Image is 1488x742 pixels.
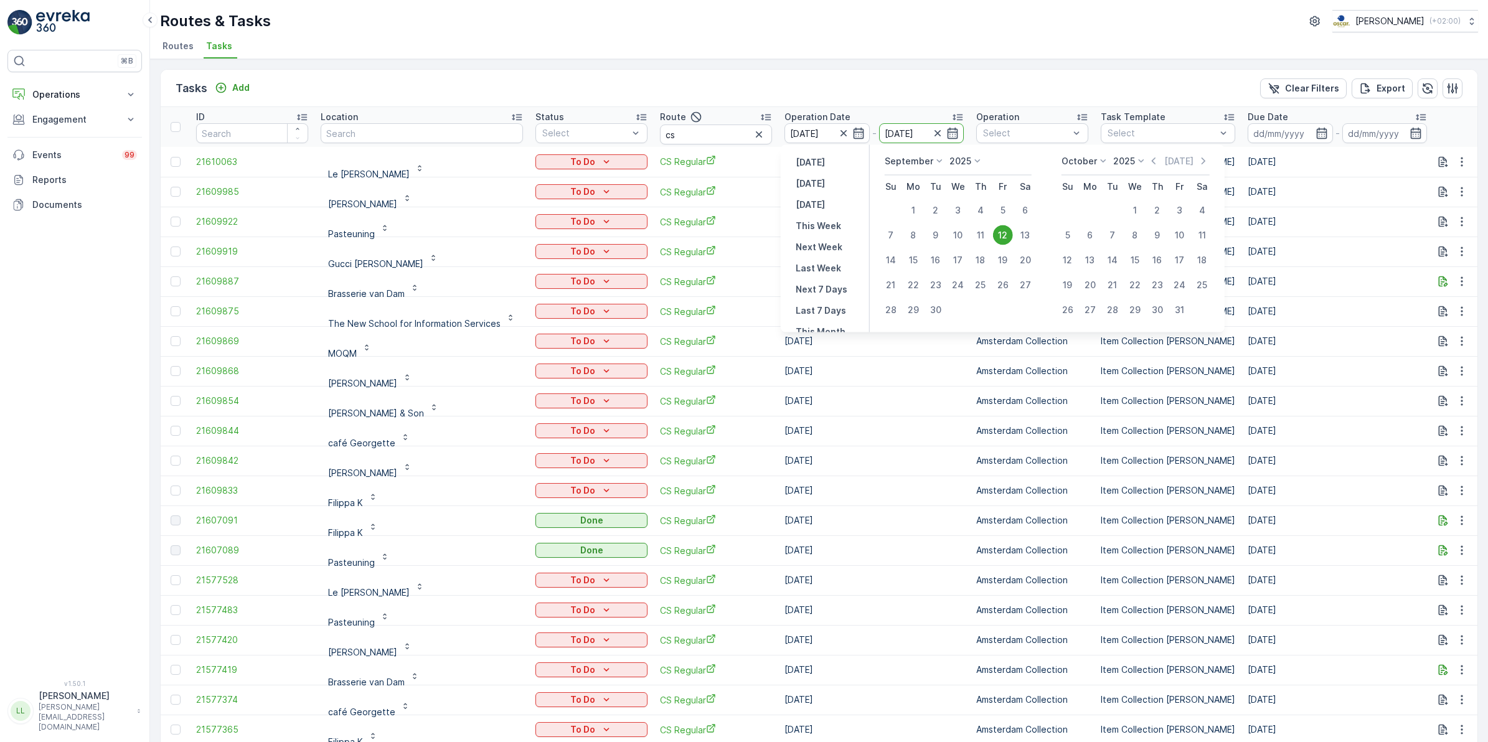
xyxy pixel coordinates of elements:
div: 12 [1058,250,1078,270]
button: Next 7 Days [791,282,852,297]
p: The New School for Information Services [328,317,501,330]
td: [DATE] [778,446,970,476]
div: 23 [1147,275,1167,295]
button: Export [1352,78,1413,98]
div: Toggle Row Selected [171,635,181,645]
a: 21577483 [196,604,308,616]
td: [DATE] [1241,565,1433,595]
td: [DATE] [1241,595,1433,625]
button: Tomorrow [791,197,830,212]
div: 19 [993,250,1013,270]
span: CS Regular [660,365,772,378]
p: To Do [570,215,595,228]
button: To Do [535,274,647,289]
div: Toggle Row Selected [171,575,181,585]
div: 5 [993,200,1013,220]
div: 12 [993,225,1013,245]
div: Toggle Row Selected [171,276,181,286]
div: 20 [1080,275,1100,295]
button: Filippa K [321,510,385,530]
span: CS Regular [660,335,772,348]
a: 21577420 [196,634,308,646]
a: CS Regular [660,634,772,647]
p: Brasserie van Dam [328,676,405,688]
td: [DATE] [778,565,970,595]
button: [PERSON_NAME] [321,630,420,650]
input: Search [321,123,523,143]
button: Clear Filters [1260,78,1347,98]
a: 21609887 [196,275,308,288]
td: [DATE] [778,595,970,625]
button: To Do [535,364,647,378]
a: 21607091 [196,514,308,527]
div: 19 [1058,275,1078,295]
p: Next Week [796,241,842,253]
div: 8 [903,225,923,245]
td: [DATE] [778,416,970,446]
a: 21609919 [196,245,308,258]
a: 21609875 [196,305,308,317]
button: MOQM [321,331,379,351]
p: To Do [570,604,595,616]
span: CS Regular [660,275,772,288]
div: 24 [948,275,968,295]
p: Filippa K [328,527,363,539]
button: Brasserie van Dam [321,271,427,291]
p: Filippa K [328,497,363,509]
span: 21609868 [196,365,308,377]
button: To Do [535,453,647,468]
td: [DATE] [778,476,970,505]
span: CS Regular [660,155,772,168]
div: Toggle Row Selected [171,366,181,376]
button: [PERSON_NAME](+02:00) [1332,10,1478,32]
div: Toggle Row Selected [171,605,181,615]
td: [DATE] [1241,655,1433,685]
button: [PERSON_NAME] & Son [321,391,446,411]
div: 15 [903,250,923,270]
button: The New School for Information Services [321,301,523,321]
button: To Do [535,393,647,408]
span: CS Regular [660,185,772,199]
a: 21609922 [196,215,308,228]
input: Search [660,124,772,144]
td: [DATE] [778,625,970,655]
p: Gucci [PERSON_NAME] [328,258,423,270]
div: 3 [948,200,968,220]
p: Le [PERSON_NAME] [328,168,410,181]
div: 20 [1015,250,1035,270]
p: To Do [570,305,595,317]
p: To Do [570,335,595,347]
td: [DATE] [778,685,970,715]
p: Last 7 Days [796,304,846,317]
button: To Do [535,483,647,498]
a: CS Regular [660,245,772,258]
td: [DATE] [1241,177,1433,207]
p: [PERSON_NAME] [328,646,397,659]
p: To Do [570,454,595,467]
p: To Do [570,185,595,198]
p: [PERSON_NAME] [328,377,397,390]
div: 17 [1170,250,1190,270]
a: 21609842 [196,454,308,467]
div: 27 [1080,300,1100,320]
div: 4 [971,200,991,220]
a: CS Regular [660,484,772,497]
div: 1 [903,200,923,220]
td: [DATE] [1241,207,1433,237]
div: Toggle Row Selected [171,217,181,227]
p: This Week [796,220,841,232]
button: To Do [535,154,647,169]
div: 13 [1015,225,1035,245]
div: Toggle Row Selected [171,396,181,406]
a: Events99 [7,143,142,167]
p: To Do [570,245,595,258]
td: [DATE] [778,386,970,416]
div: 9 [1147,225,1167,245]
a: CS Regular [660,215,772,228]
div: 29 [1125,300,1145,320]
p: Done [580,514,603,527]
